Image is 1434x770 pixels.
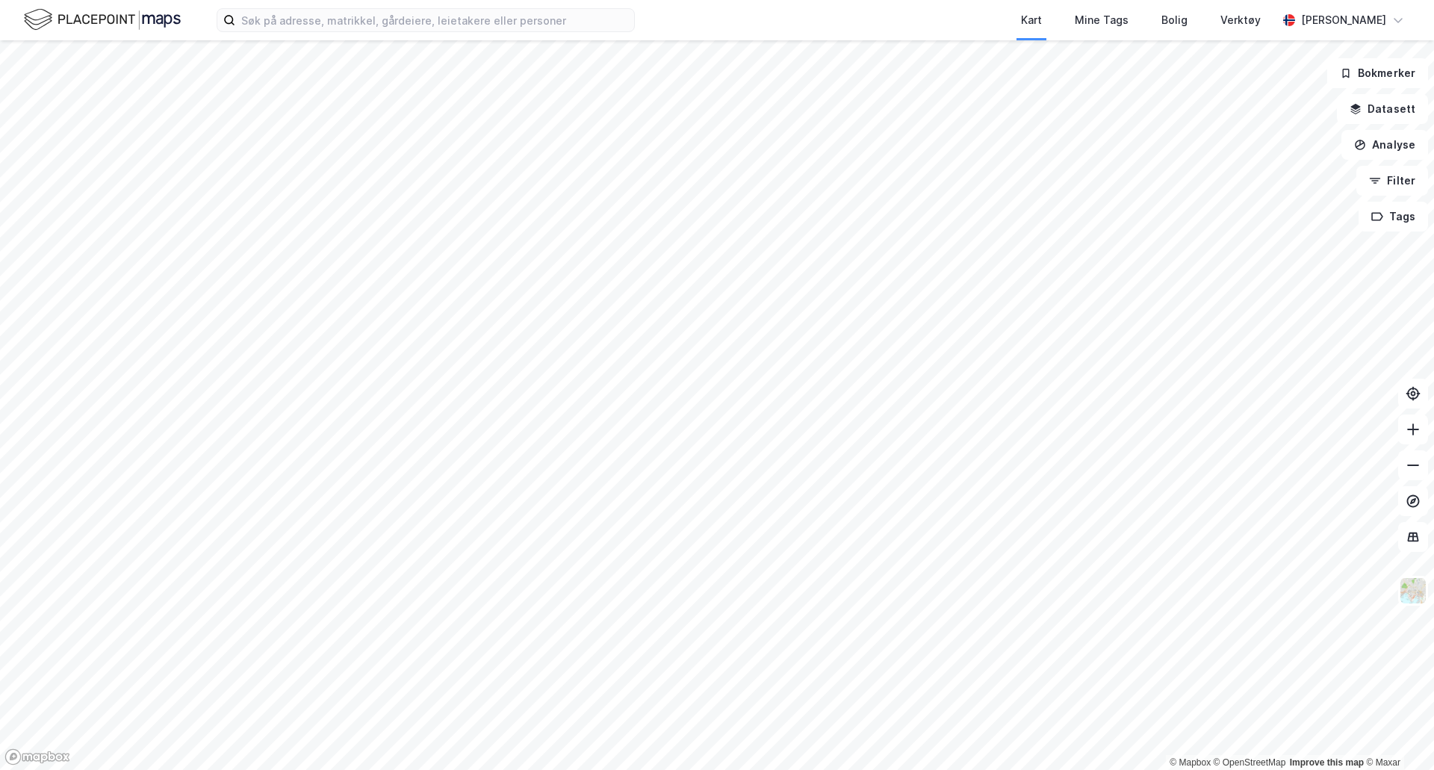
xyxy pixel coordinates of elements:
[1337,94,1428,124] button: Datasett
[1021,11,1042,29] div: Kart
[1359,698,1434,770] iframe: Chat Widget
[1359,202,1428,232] button: Tags
[1341,130,1428,160] button: Analyse
[4,748,70,766] a: Mapbox homepage
[1327,58,1428,88] button: Bokmerker
[1220,11,1261,29] div: Verktøy
[1290,757,1364,768] a: Improve this map
[235,9,634,31] input: Søk på adresse, matrikkel, gårdeiere, leietakere eller personer
[1214,757,1286,768] a: OpenStreetMap
[1356,166,1428,196] button: Filter
[1301,11,1386,29] div: [PERSON_NAME]
[24,7,181,33] img: logo.f888ab2527a4732fd821a326f86c7f29.svg
[1359,698,1434,770] div: Kontrollprogram for chat
[1075,11,1129,29] div: Mine Tags
[1399,577,1427,605] img: Z
[1170,757,1211,768] a: Mapbox
[1161,11,1188,29] div: Bolig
